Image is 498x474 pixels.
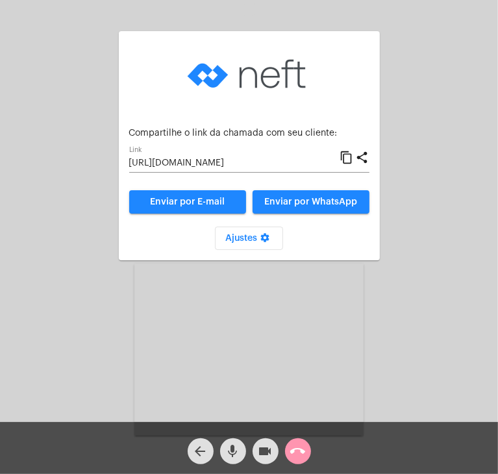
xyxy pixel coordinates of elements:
[258,443,273,459] mat-icon: videocam
[340,150,354,166] mat-icon: content_copy
[193,443,208,459] mat-icon: arrow_back
[257,232,273,248] mat-icon: settings
[129,129,369,138] p: Compartilhe o link da chamada com seu cliente:
[129,190,246,214] a: Enviar por E-mail
[356,150,369,166] mat-icon: share
[215,227,283,250] button: Ajustes
[150,197,225,206] span: Enviar por E-mail
[184,42,314,106] img: logo-neft-novo-2.png
[264,197,357,206] span: Enviar por WhatsApp
[290,443,306,459] mat-icon: call_end
[253,190,369,214] button: Enviar por WhatsApp
[225,443,241,459] mat-icon: mic
[225,234,273,243] span: Ajustes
